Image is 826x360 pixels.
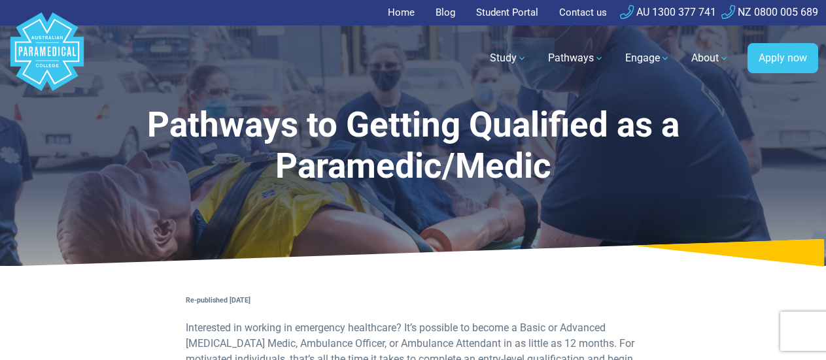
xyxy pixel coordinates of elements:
[683,40,737,76] a: About
[186,296,250,304] strong: Re-published [DATE]
[109,105,717,188] h1: Pathways to Getting Qualified as a Paramedic/Medic
[721,6,818,18] a: NZ 0800 005 689
[540,40,612,76] a: Pathways
[8,25,86,91] a: Australian Paramedical College
[482,40,535,76] a: Study
[620,6,716,18] a: AU 1300 377 741
[617,40,678,76] a: Engage
[748,43,818,73] a: Apply now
